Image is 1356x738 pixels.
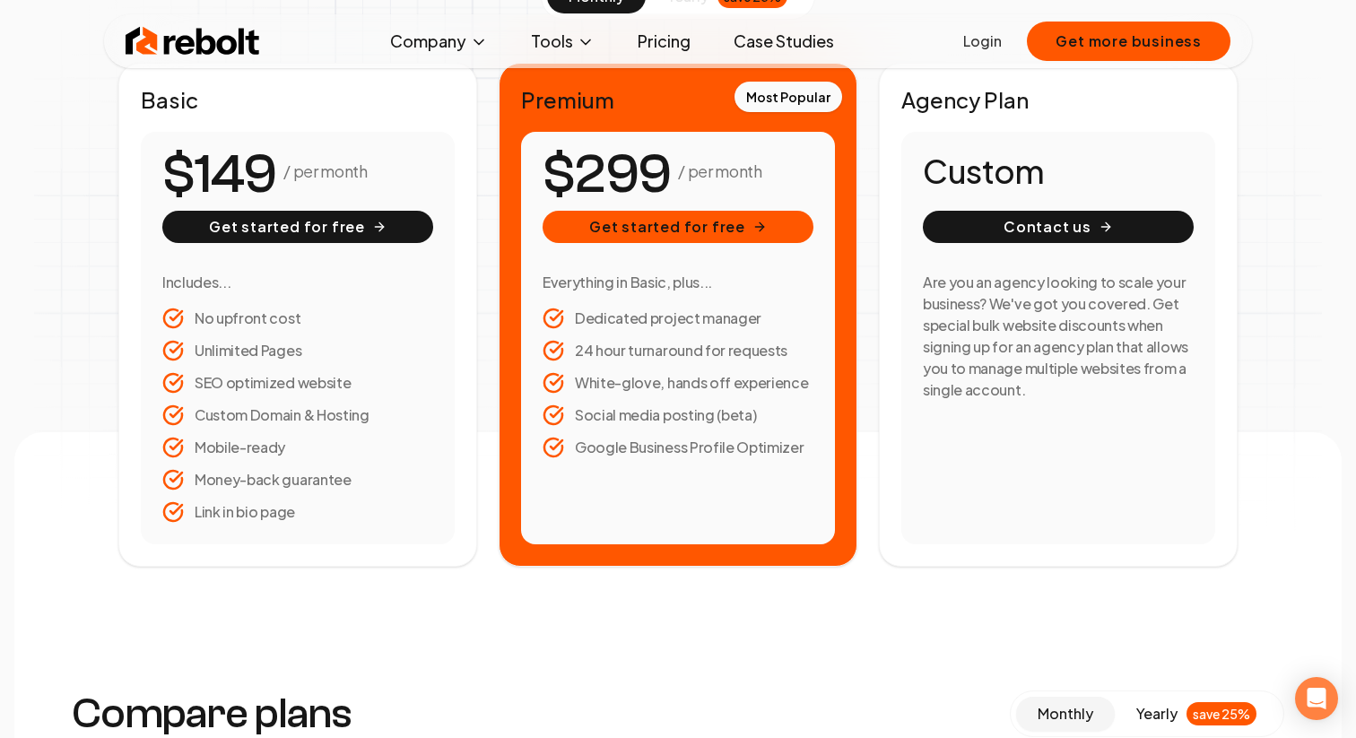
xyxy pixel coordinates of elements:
[543,437,813,458] li: Google Business Profile Optimizer
[1115,697,1278,731] button: yearlysave 25%
[162,372,433,394] li: SEO optimized website
[923,153,1194,189] h1: Custom
[162,340,433,361] li: Unlimited Pages
[543,372,813,394] li: White-glove, hands off experience
[543,272,813,293] h3: Everything in Basic, plus...
[901,85,1215,114] h2: Agency Plan
[963,30,1002,52] a: Login
[543,404,813,426] li: Social media posting (beta)
[719,23,848,59] a: Case Studies
[283,159,367,184] p: / per month
[623,23,705,59] a: Pricing
[162,308,433,329] li: No upfront cost
[1038,704,1093,723] span: monthly
[162,135,276,215] number-flow-react: $149
[543,135,671,215] number-flow-react: $299
[517,23,609,59] button: Tools
[141,85,455,114] h2: Basic
[1027,22,1230,61] button: Get more business
[376,23,502,59] button: Company
[1186,702,1256,725] div: save 25%
[1295,677,1338,720] div: Open Intercom Messenger
[923,272,1194,401] h3: Are you an agency looking to scale your business? We've got you covered. Get special bulk website...
[1016,697,1115,731] button: monthly
[162,404,433,426] li: Custom Domain & Hosting
[162,211,433,243] button: Get started for free
[543,308,813,329] li: Dedicated project manager
[72,692,352,735] h3: Compare plans
[543,211,813,243] button: Get started for free
[162,469,433,491] li: Money-back guarantee
[734,82,842,112] div: Most Popular
[162,272,433,293] h3: Includes...
[521,85,835,114] h2: Premium
[162,437,433,458] li: Mobile-ready
[126,23,260,59] img: Rebolt Logo
[543,340,813,361] li: 24 hour turnaround for requests
[162,501,433,523] li: Link in bio page
[1136,703,1178,725] span: yearly
[923,211,1194,243] button: Contact us
[678,159,761,184] p: / per month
